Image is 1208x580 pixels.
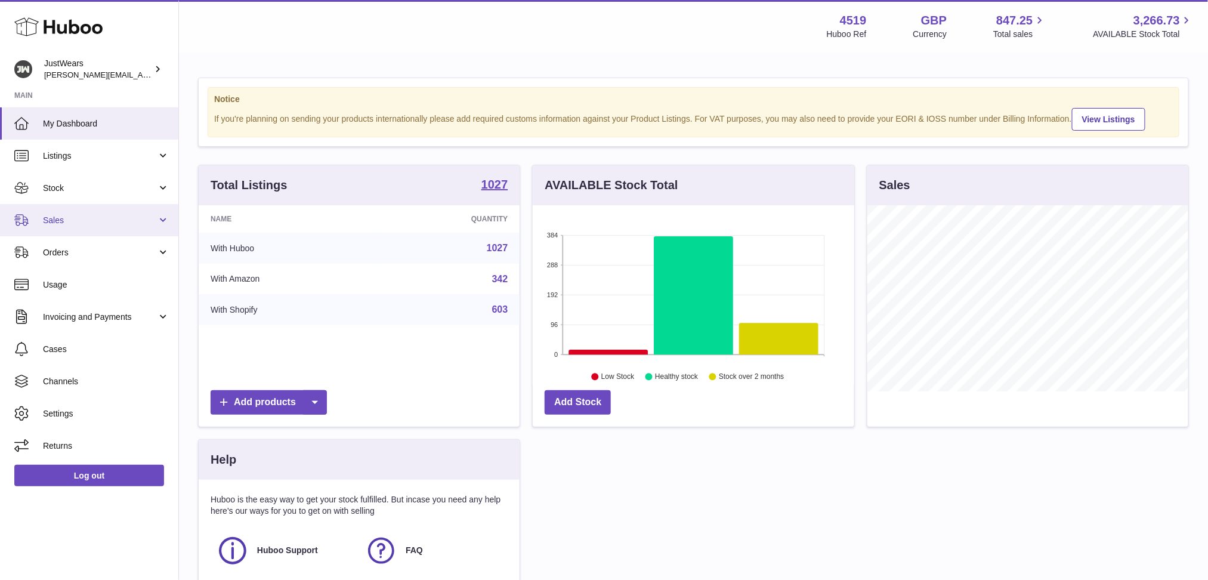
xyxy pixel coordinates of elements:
a: 847.25 Total sales [993,13,1046,40]
th: Name [199,205,375,233]
a: 342 [492,274,508,284]
span: Total sales [993,29,1046,40]
span: [PERSON_NAME][EMAIL_ADDRESS][DOMAIN_NAME] [44,70,239,79]
div: Huboo Ref [827,29,867,40]
text: 0 [555,351,558,358]
text: Low Stock [601,373,635,381]
span: Listings [43,150,157,162]
strong: Notice [214,94,1173,105]
span: Stock [43,183,157,194]
strong: 1027 [481,178,508,190]
a: 1027 [487,243,508,253]
text: Stock over 2 months [719,373,784,381]
a: 603 [492,304,508,314]
span: 3,266.73 [1133,13,1180,29]
span: FAQ [406,545,423,556]
span: Usage [43,279,169,291]
span: Channels [43,376,169,387]
div: Currency [913,29,947,40]
img: josh@just-wears.com [14,60,32,78]
span: Huboo Support [257,545,318,556]
a: Add Stock [545,390,611,415]
text: 96 [551,321,558,328]
span: AVAILABLE Stock Total [1093,29,1194,40]
text: Healthy stock [655,373,699,381]
span: Invoicing and Payments [43,311,157,323]
a: Huboo Support [217,535,353,567]
strong: GBP [921,13,947,29]
text: 384 [547,232,558,239]
span: My Dashboard [43,118,169,129]
a: View Listings [1072,108,1145,131]
div: JustWears [44,58,152,81]
p: Huboo is the easy way to get your stock fulfilled. But incase you need any help here's our ways f... [211,494,508,517]
h3: Total Listings [211,177,288,193]
a: Add products [211,390,327,415]
h3: Help [211,452,236,468]
div: If you're planning on sending your products internationally please add required customs informati... [214,106,1173,131]
span: Orders [43,247,157,258]
a: 3,266.73 AVAILABLE Stock Total [1093,13,1194,40]
a: Log out [14,465,164,486]
td: With Huboo [199,233,375,264]
a: 1027 [481,178,508,193]
span: Sales [43,215,157,226]
text: 192 [547,291,558,298]
th: Quantity [375,205,520,233]
td: With Amazon [199,264,375,295]
strong: 4519 [840,13,867,29]
h3: AVAILABLE Stock Total [545,177,678,193]
span: Cases [43,344,169,355]
h3: Sales [879,177,910,193]
span: 847.25 [996,13,1033,29]
td: With Shopify [199,294,375,325]
span: Settings [43,408,169,419]
span: Returns [43,440,169,452]
text: 288 [547,261,558,269]
a: FAQ [365,535,502,567]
